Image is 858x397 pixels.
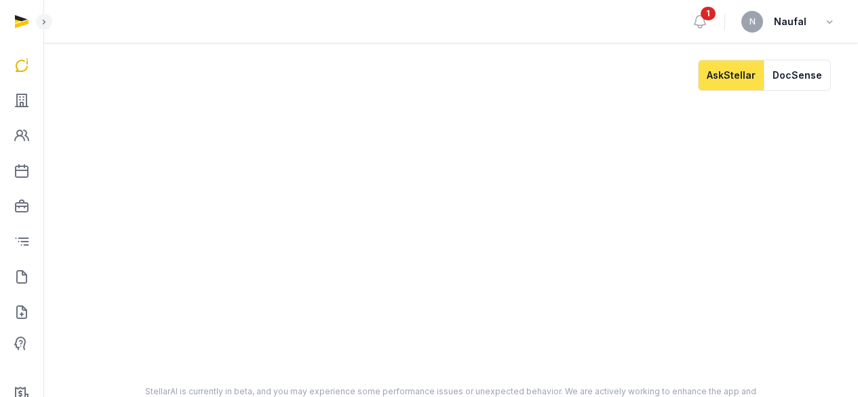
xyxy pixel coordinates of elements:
span: Naufal [774,14,806,30]
button: AskStellar [698,60,764,91]
span: N [749,18,756,26]
button: DocSense [764,60,831,91]
span: 1 [701,7,716,20]
button: N [741,11,763,33]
